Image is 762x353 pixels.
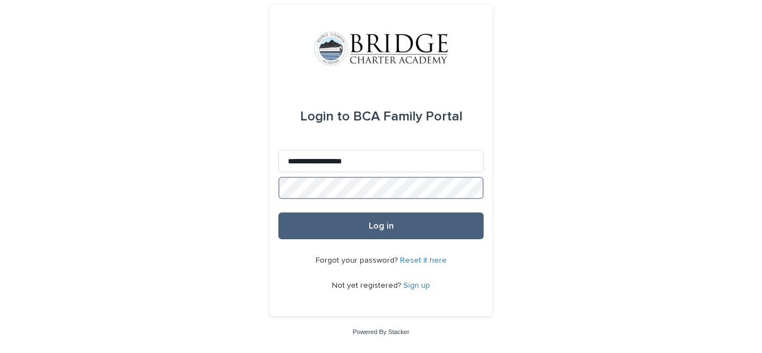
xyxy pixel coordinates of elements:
div: BCA Family Portal [300,101,462,132]
span: Forgot your password? [316,257,400,264]
span: Not yet registered? [332,282,403,289]
button: Log in [278,212,484,239]
a: Sign up [403,282,430,289]
a: Reset it here [400,257,447,264]
span: Login to [300,110,350,123]
span: Log in [369,221,394,230]
a: Powered By Stacker [353,328,409,335]
img: V1C1m3IdTEidaUdm9Hs0 [314,32,448,65]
